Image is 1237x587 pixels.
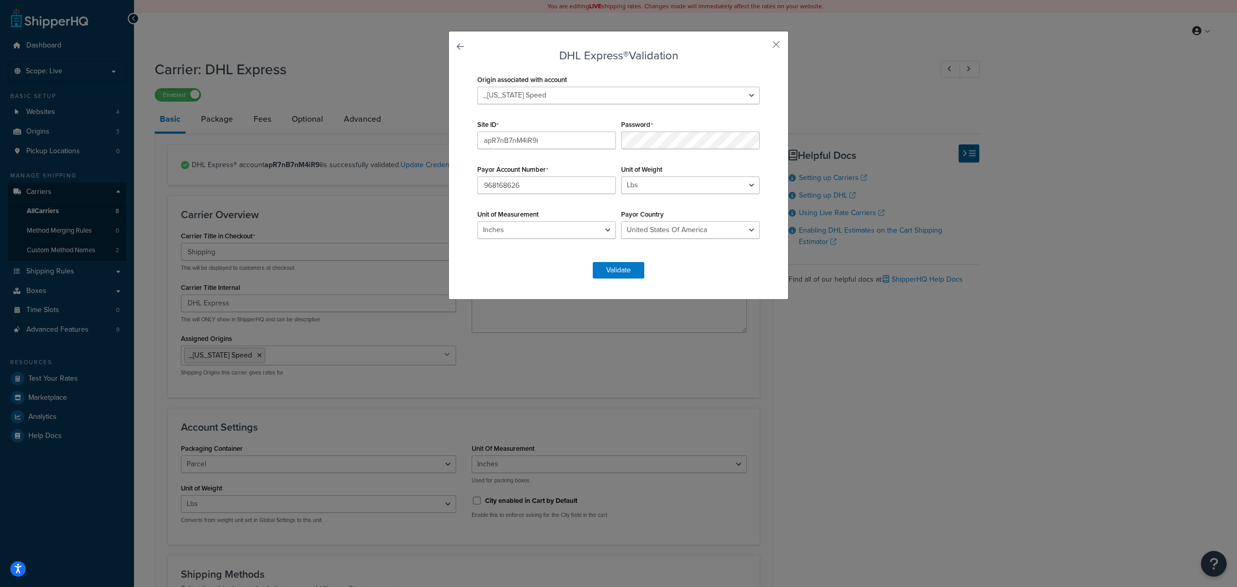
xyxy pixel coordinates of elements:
[621,210,664,218] label: Payor Country
[477,76,567,84] label: Origin associated with account
[621,166,662,173] label: Unit of Weight
[477,210,539,218] label: Unit of Measurement
[477,166,548,174] label: Payor Account Number
[593,262,644,279] button: Validate
[475,50,762,62] h3: DHL Express® Validation
[621,121,653,129] label: Password
[477,121,499,129] label: Site ID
